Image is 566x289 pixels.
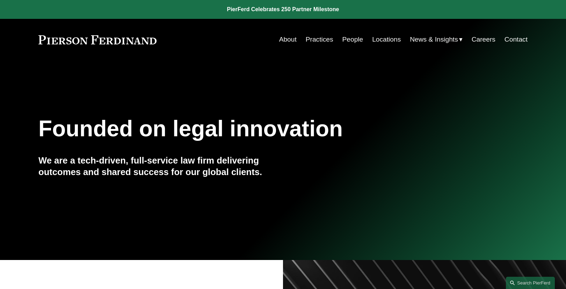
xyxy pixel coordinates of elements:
a: Search this site [506,277,555,289]
a: folder dropdown [410,33,463,46]
a: Careers [472,33,495,46]
a: About [279,33,297,46]
span: News & Insights [410,34,458,46]
a: Locations [372,33,401,46]
a: Practices [306,33,333,46]
h1: Founded on legal innovation [38,116,446,142]
h4: We are a tech-driven, full-service law firm delivering outcomes and shared success for our global... [38,155,283,178]
a: People [342,33,363,46]
a: Contact [505,33,528,46]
